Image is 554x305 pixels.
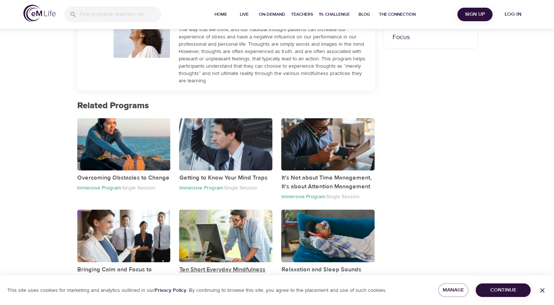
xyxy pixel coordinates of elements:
p: Focus [393,32,468,42]
p: Immersive Program · [281,193,326,200]
div: The way that we think, and our habitual thought patterns can increase our experience of stress an... [179,26,366,84]
p: Single Session [224,185,257,191]
button: Log in [495,8,531,21]
p: Single Session [326,193,359,200]
p: Bringing Calm and Focus to Overwhelming Situations [77,265,171,283]
p: Related Programs [77,99,375,112]
p: Relaxation and Sleep Sounds [281,265,375,274]
p: Overcoming Obstacles to Change [77,173,171,182]
button: Manage [438,283,469,297]
p: Single Session [122,185,155,191]
button: Continue [476,283,531,297]
span: Home [212,11,230,18]
span: Continue [482,286,525,295]
span: Teachers [291,11,313,18]
img: logo [23,5,56,22]
p: Ten Short Everyday Mindfulness Practices [179,265,272,283]
p: Immersive Program · [77,185,122,191]
a: Privacy Policy [155,287,186,294]
span: Blog [356,11,373,18]
input: Find programs, teachers, etc... [80,7,161,22]
span: Log in [498,10,528,19]
span: Manage [444,286,463,295]
span: 1% Challenge [319,11,350,18]
p: Getting to Know Your Mind Traps [179,173,272,182]
p: It's Not about Time Management, It's about Attention Management [281,173,375,191]
span: On-Demand [259,11,285,18]
span: The Connection [379,11,416,18]
p: Immersive Program · [179,185,224,191]
button: Sign Up [457,8,492,21]
span: Sign Up [460,10,490,19]
span: Live [235,11,253,18]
